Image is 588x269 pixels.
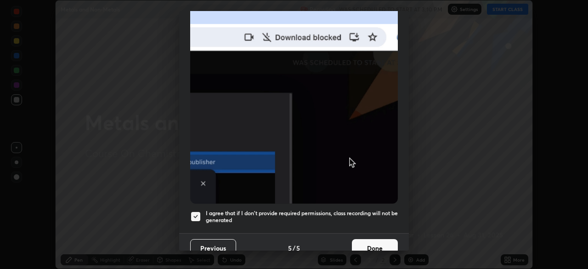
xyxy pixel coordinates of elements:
[190,3,398,204] img: downloads-permission-blocked.gif
[296,243,300,253] h4: 5
[206,210,398,224] h5: I agree that if I don't provide required permissions, class recording will not be generated
[288,243,292,253] h4: 5
[190,239,236,258] button: Previous
[352,239,398,258] button: Done
[293,243,295,253] h4: /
